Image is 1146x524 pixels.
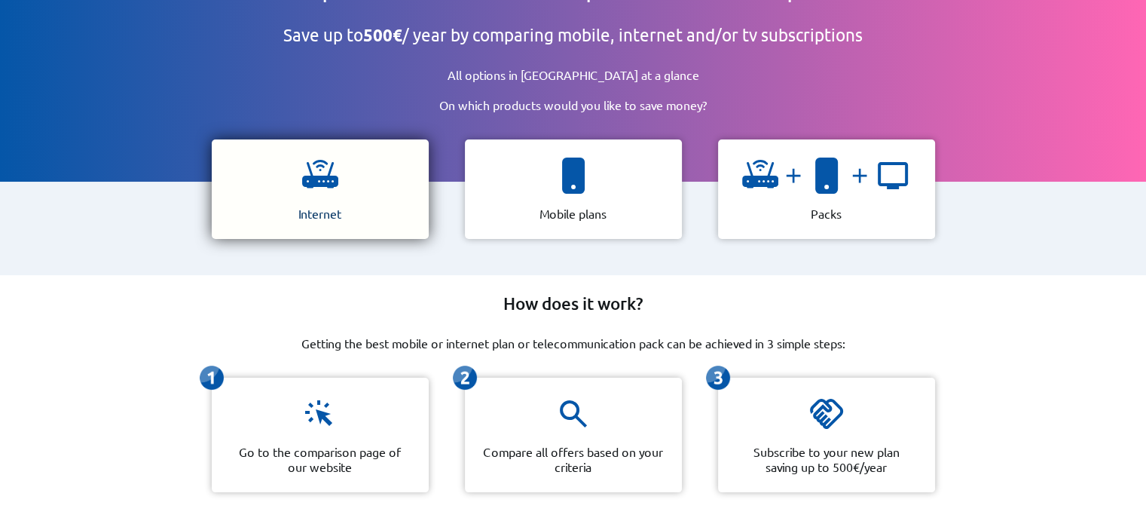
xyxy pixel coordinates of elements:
p: Go to the comparison page of our website [230,444,411,474]
h2: How does it work? [503,293,643,314]
img: icon representing the first-step [200,366,224,390]
p: On which products would you like to save money? [391,97,755,112]
a: icon representing a smartphone Mobile plans [453,139,694,239]
p: Internet [298,206,341,221]
a: icon representing a wifi Internet [200,139,441,239]
h2: Save up to / year by comparing mobile, internet and/or tv subscriptions [283,25,863,46]
p: Compare all offers based on your criteria [483,444,664,474]
img: icon representing the third-step [706,366,730,390]
a: icon representing a wifiandicon representing a smartphoneandicon representing a tv Packs [706,139,947,239]
img: icon representing a smartphone [555,158,591,194]
img: icon representing a click [302,396,338,432]
img: and [845,164,875,188]
img: icon representing a tv [875,158,911,194]
p: Mobile plans [539,206,607,221]
b: 500€ [363,25,402,45]
p: Packs [811,206,842,221]
img: icon representing a wifi [302,158,338,194]
p: Subscribe to your new plan saving up to 500€/year [736,444,917,474]
img: icon representing the second-step [453,366,477,390]
p: Getting the best mobile or internet plan or telecommunication pack can be achieved in 3 simple st... [301,336,845,351]
img: icon representing a wifi [742,158,778,194]
img: and [778,164,808,188]
p: All options in [GEOGRAPHIC_DATA] at a glance [399,67,747,82]
img: icon representing a magnifying glass [555,396,591,432]
img: icon representing a smartphone [808,158,845,194]
img: icon representing a handshake [808,396,845,432]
